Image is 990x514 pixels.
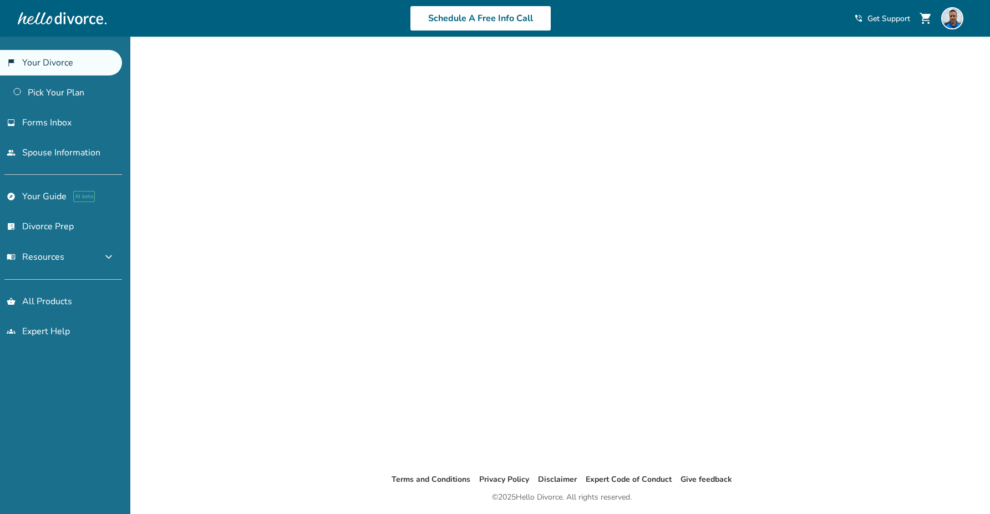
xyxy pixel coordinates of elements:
[7,253,16,261] span: menu_book
[492,491,632,504] div: © 2025 Hello Divorce. All rights reserved.
[22,117,72,129] span: Forms Inbox
[538,473,577,486] li: Disclaimer
[73,191,95,202] span: AI beta
[7,58,16,67] span: flag_2
[867,13,910,24] span: Get Support
[410,6,551,31] a: Schedule A Free Info Call
[7,251,64,263] span: Resources
[7,297,16,306] span: shopping_basket
[919,12,932,25] span: shopping_cart
[7,192,16,201] span: explore
[941,7,963,29] img: Keith Harrington
[7,148,16,157] span: people
[854,14,863,23] span: phone_in_talk
[7,327,16,336] span: groups
[681,473,732,486] li: Give feedback
[7,222,16,231] span: list_alt_check
[479,474,529,485] a: Privacy Policy
[854,13,910,24] a: phone_in_talkGet Support
[102,250,115,264] span: expand_more
[392,474,470,485] a: Terms and Conditions
[586,474,672,485] a: Expert Code of Conduct
[7,118,16,127] span: inbox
